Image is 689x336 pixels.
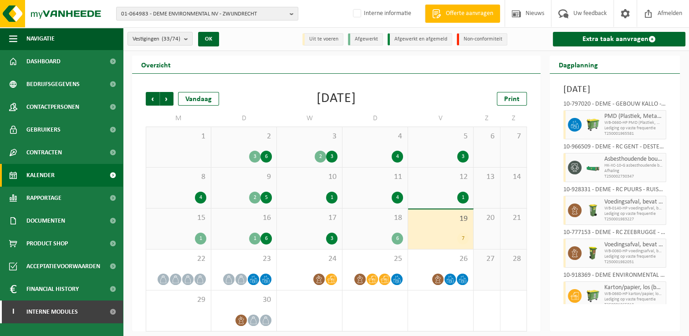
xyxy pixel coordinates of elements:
td: D [211,110,277,127]
span: Voedingsafval, bevat producten van dierlijke oorsprong, onverpakt, categorie 3 [604,199,663,206]
li: Afgewerkt en afgemeld [388,33,452,46]
td: Z [500,110,527,127]
span: Rapportage [26,187,61,209]
span: 11 [347,172,403,182]
span: T250001983227 [604,217,663,222]
span: Offerte aanvragen [444,9,495,18]
span: T250001965581 [604,131,663,137]
div: 1 [249,233,260,244]
div: Vandaag [178,92,219,106]
div: 2 [315,151,326,163]
span: 10 [281,172,337,182]
span: Afhaling [604,168,663,174]
img: WB-0060-HPE-GN-50 [586,246,600,260]
span: Vorige [146,92,159,106]
span: 26 [413,254,469,264]
div: 10-966509 - DEME - RC GENT - DESTELDONK [563,144,666,153]
img: WB-0660-HPE-GN-50 [586,289,600,303]
span: 14 [505,172,522,182]
h2: Dagplanning [550,56,607,73]
span: 25 [347,254,403,264]
span: Documenten [26,209,65,232]
span: 2 [216,132,272,142]
a: Print [497,92,527,106]
div: 5 [260,192,272,204]
td: W [277,110,342,127]
span: 12 [413,172,469,182]
li: Uit te voeren [302,33,343,46]
span: 01-064983 - DEME ENVIRONMENTAL NV - ZWIJNDRECHT [121,7,286,21]
span: WB-0660-HP karton/papier, los (bedrijven) [604,291,663,297]
div: 3 [457,151,469,163]
span: Volgende [160,92,174,106]
div: 10-918369 - DEME ENVIRONMENTAL - RC GENT - DESTELDONK [563,272,666,281]
span: 3 [281,132,337,142]
div: 10-797020 - DEME - GEBOUW KALLO - KALLO [563,101,666,110]
span: 28 [505,254,522,264]
span: Product Shop [26,232,68,255]
span: 27 [478,254,495,264]
div: 1 [195,233,206,244]
span: WB-0660-HP PMD (Plastiek, Metaal, Drankkartons) (bedrijven) [604,120,663,126]
span: 16 [216,213,272,223]
li: Afgewerkt [348,33,383,46]
span: PMD (Plastiek, Metaal, Drankkartons) (bedrijven) [604,113,663,120]
span: 13 [478,172,495,182]
span: HK-XC-10-G asbesthoudende bouwmaterialen cementgebonden (hec [604,163,663,168]
span: 19 [413,214,469,224]
span: 20 [478,213,495,223]
div: 6 [260,233,272,244]
span: Print [504,96,520,103]
span: Voedingsafval, bevat producten van dierlijke oorsprong, onverpakt, categorie 3 [604,241,663,249]
span: Lediging op vaste frequentie [604,126,663,131]
span: Interne modules [26,300,78,323]
span: WB-0140-HP voedingsafval, bevat producten van dierlijke oors [604,206,663,211]
div: 3 [249,151,260,163]
span: Lediging op vaste frequentie [604,297,663,302]
span: Lediging op vaste frequentie [604,211,663,217]
span: 7 [505,132,522,142]
div: 4 [392,192,403,204]
div: 7 [457,233,469,244]
a: Extra taak aanvragen [553,32,685,46]
span: Financial History [26,278,79,300]
span: 4 [347,132,403,142]
span: 18 [347,213,403,223]
span: 30 [216,295,272,305]
span: 21 [505,213,522,223]
div: 3 [326,151,337,163]
span: I [9,300,17,323]
div: 10-777153 - DEME - RC ZEEBRUGGE - ZEEBRUGGE [563,229,666,239]
button: OK [198,32,219,46]
div: 2 [249,192,260,204]
a: Offerte aanvragen [425,5,500,23]
span: 24 [281,254,337,264]
button: 01-064983 - DEME ENVIRONMENTAL NV - ZWIJNDRECHT [116,7,298,20]
span: WB-0060-HP voedingsafval, bevat producten van dierlijke oors [604,249,663,254]
td: V [408,110,474,127]
span: Contracten [26,141,62,164]
img: WB-0140-HPE-GN-50 [586,204,600,217]
span: 15 [151,213,206,223]
div: 3 [326,233,337,244]
span: T250002730347 [604,174,663,179]
span: 9 [216,172,272,182]
span: T250001965818 [604,302,663,308]
div: 6 [392,233,403,244]
li: Non-conformiteit [457,33,507,46]
span: Lediging op vaste frequentie [604,254,663,260]
span: 6 [478,132,495,142]
div: 4 [195,192,206,204]
div: 1 [326,192,337,204]
span: 5 [413,132,469,142]
span: 23 [216,254,272,264]
td: Z [474,110,500,127]
span: T250001982051 [604,260,663,265]
button: Vestigingen(33/74) [128,32,193,46]
div: 6 [260,151,272,163]
span: Kalender [26,164,55,187]
span: 29 [151,295,206,305]
span: Dashboard [26,50,61,73]
img: HK-XC-10-GN-00 [586,164,600,171]
span: Bedrijfsgegevens [26,73,80,96]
